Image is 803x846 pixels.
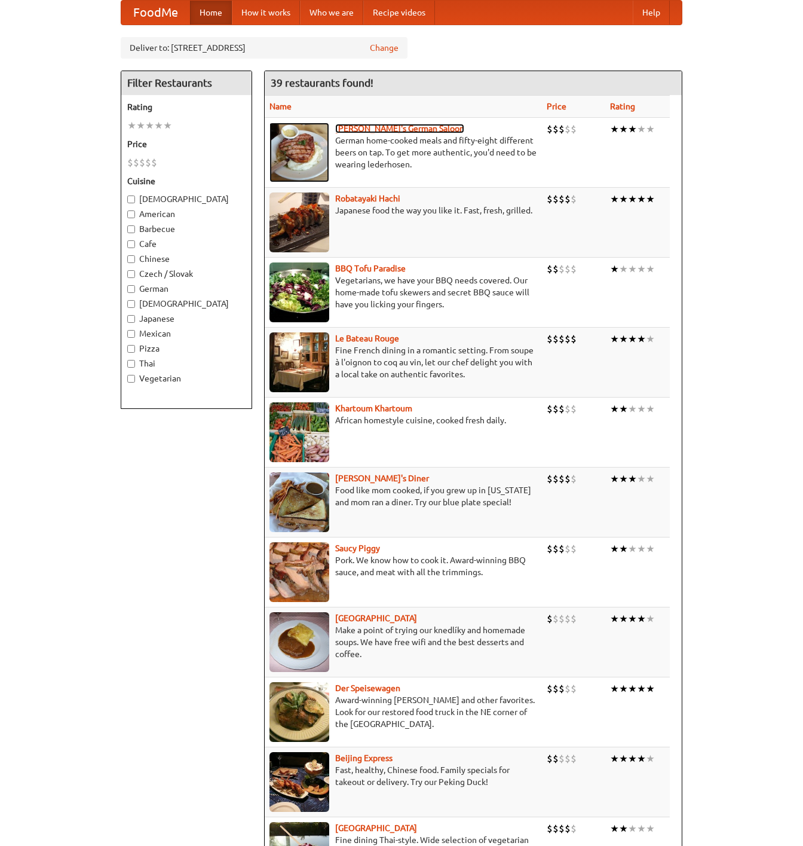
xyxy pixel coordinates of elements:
li: ★ [136,119,145,132]
p: African homestyle cuisine, cooked fresh daily. [269,414,537,426]
label: Cafe [127,238,246,250]
input: [DEMOGRAPHIC_DATA] [127,300,135,308]
li: $ [559,682,565,695]
li: ★ [610,612,619,625]
input: German [127,285,135,293]
label: Czech / Slovak [127,268,246,280]
a: Le Bateau Rouge [335,334,399,343]
li: $ [559,332,565,346]
li: ★ [628,193,637,206]
input: Chinese [127,255,135,263]
h4: Filter Restaurants [121,71,252,95]
li: $ [553,332,559,346]
a: How it works [232,1,300,25]
li: ★ [610,123,619,136]
h5: Rating [127,101,246,113]
label: Chinese [127,253,246,265]
a: Price [547,102,566,111]
a: [GEOGRAPHIC_DATA] [335,613,417,623]
a: Robatayaki Hachi [335,194,400,203]
p: Award-winning [PERSON_NAME] and other favorites. Look for our restored food truck in the NE corne... [269,694,537,730]
a: Change [370,42,399,54]
li: ★ [637,262,646,276]
a: Der Speisewagen [335,683,400,693]
a: Rating [610,102,635,111]
a: Name [269,102,292,111]
li: ★ [610,262,619,276]
a: Khartoum Khartoum [335,404,412,413]
li: ★ [619,262,628,276]
li: ★ [610,542,619,555]
img: tofuparadise.jpg [269,262,329,322]
input: Thai [127,360,135,368]
li: $ [559,472,565,485]
li: $ [565,542,571,555]
li: ★ [646,402,655,416]
li: $ [571,822,577,835]
li: ★ [610,472,619,485]
li: $ [571,752,577,765]
li: ★ [646,822,655,835]
li: $ [571,332,577,346]
li: $ [547,752,553,765]
li: $ [565,682,571,695]
li: $ [559,822,565,835]
li: $ [559,123,565,136]
li: $ [547,542,553,555]
input: Mexican [127,330,135,338]
li: $ [547,682,553,695]
label: Pizza [127,343,246,355]
li: $ [151,156,157,169]
div: Deliver to: [STREET_ADDRESS] [121,37,407,59]
li: $ [571,402,577,416]
li: $ [547,612,553,625]
input: American [127,210,135,218]
p: Fine French dining in a romantic setting. From soupe à l'oignon to coq au vin, let our chef delig... [269,344,537,380]
li: $ [565,472,571,485]
li: ★ [619,542,628,555]
li: $ [553,542,559,555]
li: ★ [628,262,637,276]
li: $ [547,822,553,835]
li: ★ [619,193,628,206]
li: $ [133,156,139,169]
input: Cafe [127,240,135,248]
h5: Price [127,138,246,150]
a: Help [633,1,670,25]
img: robatayaki.jpg [269,193,329,252]
li: ★ [646,542,655,555]
a: FoodMe [121,1,190,25]
li: $ [559,542,565,555]
a: BBQ Tofu Paradise [335,264,406,273]
li: ★ [637,752,646,765]
li: $ [553,752,559,765]
label: Thai [127,358,246,369]
p: Pork. We know how to cook it. Award-winning BBQ sauce, and meat with all the trimmings. [269,554,537,578]
li: $ [565,612,571,625]
li: $ [565,123,571,136]
li: $ [559,193,565,206]
li: ★ [637,472,646,485]
a: [GEOGRAPHIC_DATA] [335,823,417,833]
li: ★ [619,822,628,835]
li: ★ [163,119,172,132]
li: $ [559,262,565,276]
li: $ [547,262,553,276]
p: Fast, healthy, Chinese food. Family specials for takeout or delivery. Try our Peking Duck! [269,764,537,788]
p: Food like mom cooked, if you grew up in [US_STATE] and mom ran a diner. Try our blue plate special! [269,484,537,508]
a: Recipe videos [363,1,435,25]
li: ★ [637,682,646,695]
li: $ [571,542,577,555]
li: $ [553,612,559,625]
li: ★ [646,332,655,346]
img: beijing.jpg [269,752,329,812]
li: ★ [610,752,619,765]
a: Saucy Piggy [335,543,380,553]
b: Beijing Express [335,753,393,763]
li: ★ [637,123,646,136]
ng-pluralize: 39 restaurants found! [271,77,373,88]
